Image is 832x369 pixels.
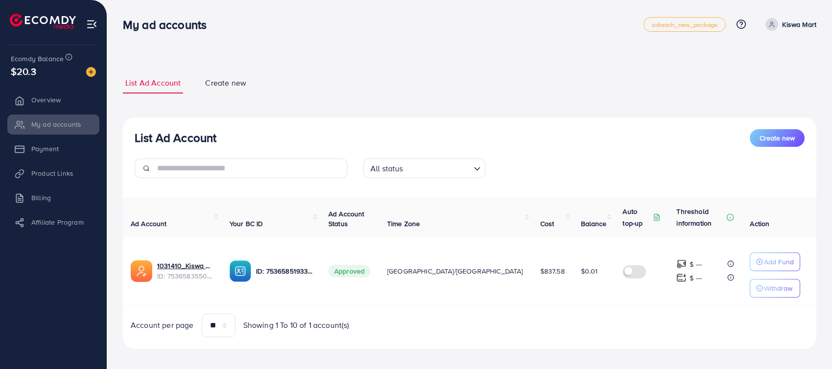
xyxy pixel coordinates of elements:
[363,159,485,178] div: Search for option
[205,77,246,89] span: Create new
[157,261,214,281] div: <span class='underline'>1031410_Kiswa Add Acc_1754748063745</span></br>7536583550030675986
[328,209,365,229] span: Ad Account Status
[764,256,794,268] p: Add Fund
[369,161,405,176] span: All status
[581,266,598,276] span: $0.01
[387,219,420,229] span: Time Zone
[387,266,523,276] span: [GEOGRAPHIC_DATA]/[GEOGRAPHIC_DATA]
[690,258,702,270] p: $ ---
[760,133,795,143] span: Create new
[750,219,769,229] span: Action
[782,19,816,30] p: Kiswa Mart
[11,64,36,78] span: $20.3
[123,18,214,32] h3: My ad accounts
[86,67,96,77] img: image
[750,253,800,271] button: Add Fund
[690,272,702,284] p: $ ---
[406,160,470,176] input: Search for option
[676,273,687,283] img: top-up amount
[125,77,181,89] span: List Ad Account
[131,219,167,229] span: Ad Account
[131,260,152,282] img: ic-ads-acc.e4c84228.svg
[540,266,565,276] span: $837.58
[135,131,216,145] h3: List Ad Account
[11,54,64,64] span: Ecomdy Balance
[131,320,194,331] span: Account per page
[676,259,687,269] img: top-up amount
[750,279,800,298] button: Withdraw
[243,320,349,331] span: Showing 1 To 10 of 1 account(s)
[623,206,651,229] p: Auto top-up
[676,206,724,229] p: Threshold information
[256,265,313,277] p: ID: 7536585193306914833
[230,219,263,229] span: Your BC ID
[157,261,214,271] a: 1031410_Kiswa Add Acc_1754748063745
[764,282,792,294] p: Withdraw
[652,22,717,28] span: adreach_new_package
[644,17,726,32] a: adreach_new_package
[157,271,214,281] span: ID: 7536583550030675986
[540,219,555,229] span: Cost
[762,18,816,31] a: Kiswa Mart
[581,219,607,229] span: Balance
[328,265,370,277] span: Approved
[10,14,76,29] img: logo
[86,19,97,30] img: menu
[750,129,805,147] button: Create new
[230,260,251,282] img: ic-ba-acc.ded83a64.svg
